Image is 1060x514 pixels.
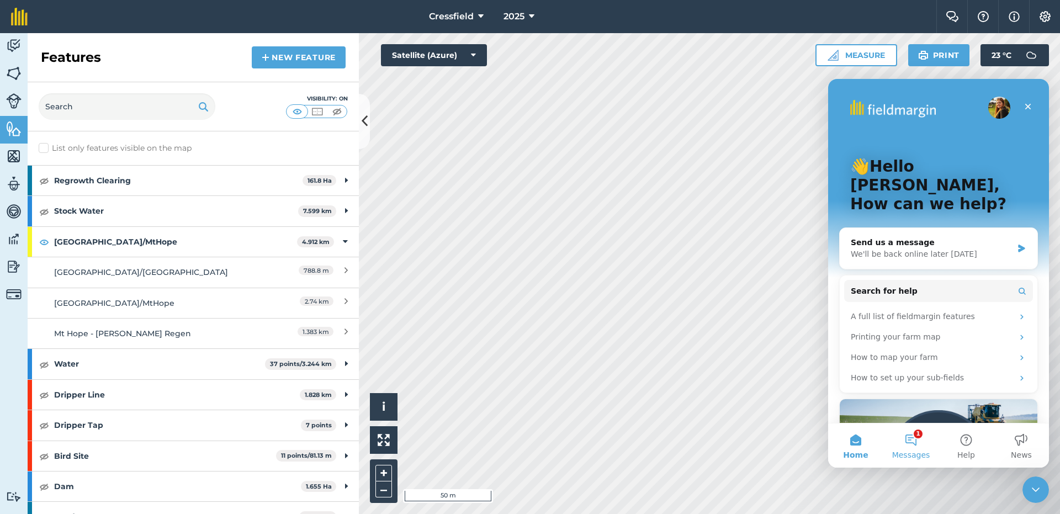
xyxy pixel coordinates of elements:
[6,148,22,165] img: svg+xml;base64,PHN2ZyB4bWxucz0iaHR0cDovL3d3dy53My5vcmcvMjAwMC9zdmciIHdpZHRoPSI1NiIgaGVpZ2h0PSI2MC...
[41,49,101,66] h2: Features
[54,196,298,226] strong: Stock Water
[6,491,22,502] img: svg+xml;base64,PD94bWwgdmVyc2lvbj0iMS4wIiBlbmNvZGluZz0idXRmLTgiPz4KPCEtLSBHZW5lcmF0b3I6IEFkb2JlIE...
[303,207,332,215] strong: 7.599 km
[198,100,209,113] img: svg+xml;base64,PHN2ZyB4bWxucz0iaHR0cDovL3d3dy53My5vcmcvMjAwMC9zdmciIHdpZHRoPSIxOSIgaGVpZ2h0PSIyNC...
[39,174,49,187] img: svg+xml;base64,PHN2ZyB4bWxucz0iaHR0cDovL3d3dy53My5vcmcvMjAwMC9zdmciIHdpZHRoPSIxOCIgaGVpZ2h0PSIyNC...
[375,465,392,481] button: +
[270,360,332,368] strong: 37 points / 3.244 km
[815,44,897,66] button: Measure
[286,94,348,103] div: Visibility: On
[281,452,332,459] strong: 11 points / 81.13 m
[64,372,102,380] span: Messages
[302,238,330,246] strong: 4.912 km
[28,380,359,410] div: Dripper Line1.828 km
[6,93,22,109] img: svg+xml;base64,PD94bWwgdmVyc2lvbj0iMS4wIiBlbmNvZGluZz0idXRmLTgiPz4KPCEtLSBHZW5lcmF0b3I6IEFkb2JlIE...
[28,227,359,257] div: [GEOGRAPHIC_DATA]/MtHope4.912 km
[28,410,359,440] div: Dripper Tap7 points
[981,44,1049,66] button: 23 °C
[54,349,265,379] strong: Water
[15,372,40,380] span: Home
[11,8,28,25] img: fieldmargin Logo
[308,177,332,184] strong: 161.8 Ha
[54,166,303,195] strong: Regrowth Clearing
[1022,476,1049,503] iframe: Intercom live chat
[1009,10,1020,23] img: svg+xml;base64,PHN2ZyB4bWxucz0iaHR0cDovL3d3dy53My5vcmcvMjAwMC9zdmciIHdpZHRoPSIxNyIgaGVpZ2h0PSIxNy...
[39,418,49,432] img: svg+xml;base64,PHN2ZyB4bWxucz0iaHR0cDovL3d3dy53My5vcmcvMjAwMC9zdmciIHdpZHRoPSIxOCIgaGVpZ2h0PSIyNC...
[54,441,276,471] strong: Bird Site
[382,400,385,414] span: i
[908,44,970,66] button: Print
[6,258,22,275] img: svg+xml;base64,PD94bWwgdmVyc2lvbj0iMS4wIiBlbmNvZGluZz0idXRmLTgiPz4KPCEtLSBHZW5lcmF0b3I6IEFkb2JlIE...
[262,51,269,64] img: svg+xml;base64,PHN2ZyB4bWxucz0iaHR0cDovL3d3dy53My5vcmcvMjAwMC9zdmciIHdpZHRoPSIxNCIgaGVpZ2h0PSIyNC...
[298,327,333,336] span: 1.383 km
[39,235,49,248] img: svg+xml;base64,PHN2ZyB4bWxucz0iaHR0cDovL3d3dy53My5vcmcvMjAwMC9zdmciIHdpZHRoPSIxOCIgaGVpZ2h0PSIyNC...
[6,231,22,247] img: svg+xml;base64,PD94bWwgdmVyc2lvbj0iMS4wIiBlbmNvZGluZz0idXRmLTgiPz4KPCEtLSBHZW5lcmF0b3I6IEFkb2JlIE...
[54,327,250,340] div: Mt Hope - [PERSON_NAME] Regen
[55,345,110,389] button: Messages
[28,441,359,471] div: Bird Site11 points/81.13 m
[129,372,147,380] span: Help
[300,296,333,306] span: 2.74 km
[330,106,344,117] img: svg+xml;base64,PHN2ZyB4bWxucz0iaHR0cDovL3d3dy53My5vcmcvMjAwMC9zdmciIHdpZHRoPSI1MCIgaGVpZ2h0PSI0MC...
[11,320,210,460] div: Introducing Pesticide Check
[6,176,22,192] img: svg+xml;base64,PD94bWwgdmVyc2lvbj0iMS4wIiBlbmNvZGluZz0idXRmLTgiPz4KPCEtLSBHZW5lcmF0b3I6IEFkb2JlIE...
[310,106,324,117] img: svg+xml;base64,PHN2ZyB4bWxucz0iaHR0cDovL3d3dy53My5vcmcvMjAwMC9zdmciIHdpZHRoPSI1MCIgaGVpZ2h0PSI0MC...
[28,349,359,379] div: Water37 points/3.244 km
[305,391,332,399] strong: 1.828 km
[39,358,49,371] img: svg+xml;base64,PHN2ZyB4bWxucz0iaHR0cDovL3d3dy53My5vcmcvMjAwMC9zdmciIHdpZHRoPSIxOCIgaGVpZ2h0PSIyNC...
[39,480,49,493] img: svg+xml;base64,PHN2ZyB4bWxucz0iaHR0cDovL3d3dy53My5vcmcvMjAwMC9zdmciIHdpZHRoPSIxOCIgaGVpZ2h0PSIyNC...
[381,44,487,66] button: Satellite (Azure)
[6,120,22,137] img: svg+xml;base64,PHN2ZyB4bWxucz0iaHR0cDovL3d3dy53My5vcmcvMjAwMC9zdmciIHdpZHRoPSI1NiIgaGVpZ2h0PSI2MC...
[375,481,392,497] button: –
[12,320,209,398] img: Introducing Pesticide Check
[54,266,250,278] div: [GEOGRAPHIC_DATA]/[GEOGRAPHIC_DATA]
[946,11,959,22] img: Two speech bubbles overlapping with the left bubble in the forefront
[918,49,929,62] img: svg+xml;base64,PHN2ZyB4bWxucz0iaHR0cDovL3d3dy53My5vcmcvMjAwMC9zdmciIHdpZHRoPSIxOSIgaGVpZ2h0PSIyNC...
[429,10,474,23] span: Cressfield
[992,44,1011,66] span: 23 ° C
[28,196,359,226] div: Stock Water7.599 km
[28,471,359,501] div: Dam1.655 Ha
[39,388,49,401] img: svg+xml;base64,PHN2ZyB4bWxucz0iaHR0cDovL3d3dy53My5vcmcvMjAwMC9zdmciIHdpZHRoPSIxOCIgaGVpZ2h0PSIyNC...
[6,38,22,54] img: svg+xml;base64,PD94bWwgdmVyc2lvbj0iMS4wIiBlbmNvZGluZz0idXRmLTgiPz4KPCEtLSBHZW5lcmF0b3I6IEFkb2JlIE...
[378,434,390,446] img: Four arrows, one pointing top left, one top right, one bottom right and the last bottom left
[54,227,297,257] strong: [GEOGRAPHIC_DATA]/MtHope
[828,79,1049,468] iframe: Intercom live chat
[54,297,250,309] div: [GEOGRAPHIC_DATA]/MtHope
[370,393,397,421] button: i
[828,50,839,61] img: Ruler icon
[6,65,22,82] img: svg+xml;base64,PHN2ZyB4bWxucz0iaHR0cDovL3d3dy53My5vcmcvMjAwMC9zdmciIHdpZHRoPSI1NiIgaGVpZ2h0PSI2MC...
[110,345,166,389] button: Help
[1038,11,1052,22] img: A cog icon
[1020,44,1042,66] img: svg+xml;base64,PD94bWwgdmVyc2lvbj0iMS4wIiBlbmNvZGluZz0idXRmLTgiPz4KPCEtLSBHZW5lcmF0b3I6IEFkb2JlIE...
[39,205,49,218] img: svg+xml;base64,PHN2ZyB4bWxucz0iaHR0cDovL3d3dy53My5vcmcvMjAwMC9zdmciIHdpZHRoPSIxOCIgaGVpZ2h0PSIyNC...
[28,257,359,287] a: [GEOGRAPHIC_DATA]/[GEOGRAPHIC_DATA]788.8 m
[39,142,192,154] label: List only features visible on the map
[166,345,221,389] button: News
[183,372,204,380] span: News
[54,471,301,501] strong: Dam
[306,421,332,429] strong: 7 points
[190,18,210,38] div: Close
[39,449,49,463] img: svg+xml;base64,PHN2ZyB4bWxucz0iaHR0cDovL3d3dy53My5vcmcvMjAwMC9zdmciIHdpZHRoPSIxOCIgaGVpZ2h0PSIyNC...
[6,287,22,302] img: svg+xml;base64,PD94bWwgdmVyc2lvbj0iMS4wIiBlbmNvZGluZz0idXRmLTgiPz4KPCEtLSBHZW5lcmF0b3I6IEFkb2JlIE...
[54,380,300,410] strong: Dripper Line
[28,288,359,318] a: [GEOGRAPHIC_DATA]/MtHope2.74 km
[252,46,346,68] a: New feature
